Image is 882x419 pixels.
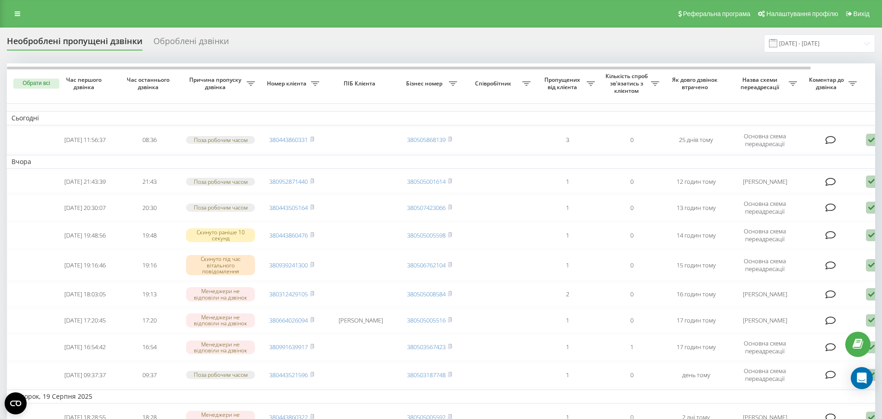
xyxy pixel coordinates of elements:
div: Оброблені дзвінки [153,36,229,51]
td: 16 годин тому [664,282,728,306]
span: Бізнес номер [402,80,449,87]
td: 20:30 [117,195,181,221]
td: 15 годин тому [664,250,728,280]
td: Основна схема переадресації [728,195,802,221]
a: 380443505164 [269,204,308,212]
td: 09:37 [117,362,181,388]
span: Реферальна програма [683,10,751,17]
td: 21:43 [117,170,181,193]
td: Основна схема переадресації [728,250,802,280]
div: Поза робочим часом [186,178,255,186]
span: Вихід [854,10,870,17]
td: 17:20 [117,308,181,333]
div: Поза робочим часом [186,136,255,144]
a: 380505001614 [407,177,446,186]
td: 0 [599,222,664,248]
a: 380505008584 [407,290,446,298]
a: 380939241300 [269,261,308,269]
td: 0 [599,362,664,388]
button: Обрати всі [13,79,59,89]
td: [DATE] 18:03:05 [53,282,117,306]
td: Основна схема переадресації [728,334,802,360]
td: 17 годин тому [664,334,728,360]
td: 1 [599,334,664,360]
a: 380991639917 [269,343,308,351]
a: 380443521596 [269,371,308,379]
td: 25 днів тому [664,127,728,153]
td: 12 годин тому [664,170,728,193]
div: Поза робочим часом [186,204,255,211]
td: [DATE] 19:16:46 [53,250,117,280]
td: 0 [599,282,664,306]
td: 1 [535,334,599,360]
span: Час останнього дзвінка [124,76,174,91]
td: [PERSON_NAME] [324,308,397,333]
a: 380952871440 [269,177,308,186]
div: Поза робочим часом [186,371,255,379]
a: 380503187748 [407,371,446,379]
td: [DATE] 21:43:39 [53,170,117,193]
span: Номер клієнта [264,80,311,87]
span: Налаштування профілю [766,10,838,17]
td: Основна схема переадресації [728,222,802,248]
td: [DATE] 16:54:42 [53,334,117,360]
button: Open CMP widget [5,392,27,414]
td: [DATE] 20:30:07 [53,195,117,221]
td: [DATE] 19:48:56 [53,222,117,248]
a: 380507423066 [407,204,446,212]
a: 380505005516 [407,316,446,324]
td: 1 [535,195,599,221]
a: 380312429105 [269,290,308,298]
div: Open Intercom Messenger [851,367,873,389]
td: [DATE] 09:37:37 [53,362,117,388]
td: 17 годин тому [664,308,728,333]
td: [PERSON_NAME] [728,170,802,193]
div: Необроблені пропущені дзвінки [7,36,142,51]
td: Основна схема переадресації [728,362,802,388]
td: 08:36 [117,127,181,153]
div: Скинуто під час вітального повідомлення [186,255,255,275]
span: Як довго дзвінок втрачено [671,76,721,91]
span: Співробітник [466,80,522,87]
td: [DATE] 17:20:45 [53,308,117,333]
td: 3 [535,127,599,153]
td: 16:54 [117,334,181,360]
td: 1 [535,250,599,280]
td: 1 [535,308,599,333]
a: 380443860476 [269,231,308,239]
a: 380506762104 [407,261,446,269]
td: Основна схема переадресації [728,127,802,153]
td: 0 [599,308,664,333]
div: Скинуто раніше 10 секунд [186,228,255,242]
td: 1 [535,362,599,388]
div: Менеджери не відповіли на дзвінок [186,340,255,354]
td: 1 [535,222,599,248]
td: [PERSON_NAME] [728,282,802,306]
span: Назва схеми переадресації [733,76,789,91]
span: Пропущених від клієнта [540,76,587,91]
td: 13 годин тому [664,195,728,221]
span: Коментар до дзвінка [806,76,848,91]
div: Менеджери не відповіли на дзвінок [186,313,255,327]
div: Менеджери не відповіли на дзвінок [186,287,255,301]
td: 19:48 [117,222,181,248]
td: день тому [664,362,728,388]
td: 14 годин тому [664,222,728,248]
td: 0 [599,195,664,221]
a: 380443860331 [269,136,308,144]
span: Причина пропуску дзвінка [186,76,247,91]
span: Кількість спроб зв'язатись з клієнтом [604,73,651,94]
span: Час першого дзвінка [60,76,110,91]
td: 19:13 [117,282,181,306]
a: 380505868139 [407,136,446,144]
td: 19:16 [117,250,181,280]
span: ПІБ Клієнта [332,80,390,87]
td: 1 [535,170,599,193]
a: 380503567423 [407,343,446,351]
a: 380664026094 [269,316,308,324]
td: [PERSON_NAME] [728,308,802,333]
td: 0 [599,127,664,153]
a: 380505005598 [407,231,446,239]
td: 2 [535,282,599,306]
td: 0 [599,170,664,193]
